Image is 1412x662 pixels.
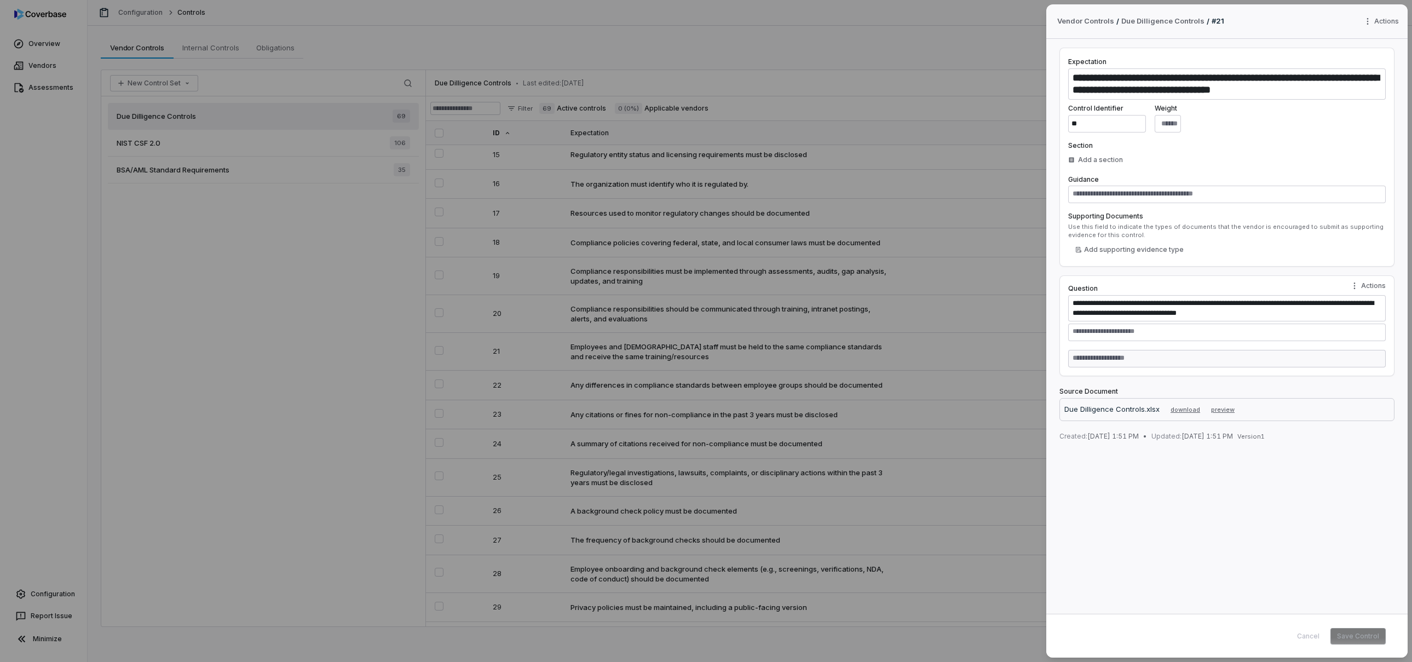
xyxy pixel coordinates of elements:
[1068,57,1106,66] label: Expectation
[1116,16,1119,26] p: /
[1151,432,1233,441] span: [DATE] 1:51 PM
[1360,13,1405,30] button: More actions
[1068,241,1191,258] button: Add supporting evidence type
[1207,16,1209,26] p: /
[1068,141,1386,150] label: Section
[1211,403,1235,416] button: preview
[1068,156,1123,164] div: Add a section
[1068,223,1386,239] div: Use this field to indicate the types of documents that the vendor is encouraged to submit as supp...
[1121,16,1204,27] a: Due Dilligence Controls
[1059,432,1087,440] span: Created:
[1068,175,1099,183] label: Guidance
[1143,432,1147,441] span: •
[1057,16,1114,27] span: Vendor Controls
[1059,432,1139,441] span: [DATE] 1:51 PM
[1166,403,1204,416] button: download
[1151,432,1182,440] span: Updated:
[1059,387,1394,396] label: Source Document
[1065,150,1126,170] button: Add a section
[1212,16,1224,25] span: # 21
[1068,284,1386,293] label: Question
[1237,433,1265,441] span: Version 1
[1068,104,1146,113] label: Control Identifier
[1155,104,1181,113] label: Weight
[1064,404,1160,415] p: Due Dilligence Controls.xlsx
[1068,212,1386,221] label: Supporting Documents
[1344,278,1392,294] button: Question actions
